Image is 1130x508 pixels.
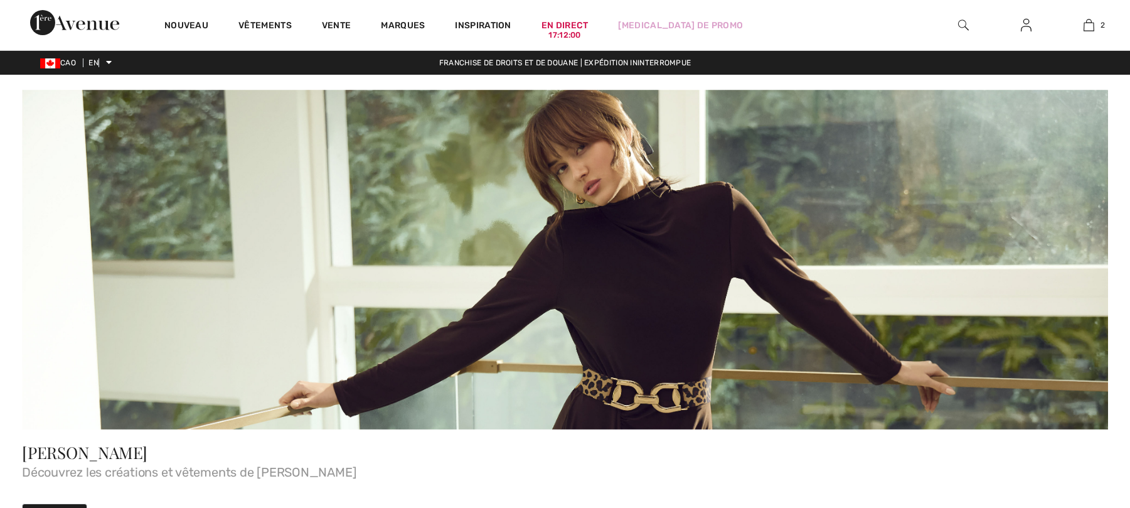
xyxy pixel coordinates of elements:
a: Se connecter [1011,18,1042,33]
font: Nouveau [164,20,208,31]
font: [MEDICAL_DATA] de promo [618,20,743,31]
img: Dollar canadien [40,58,60,68]
iframe: Ouvre un widget où vous pouvez trouver plus d'informations [1050,414,1117,445]
a: [MEDICAL_DATA] de promo [618,19,743,32]
font: EN [88,58,99,67]
font: [PERSON_NAME] [22,441,147,463]
a: Vente [322,20,351,33]
font: Vêtements [238,20,292,31]
font: Vente [322,20,351,31]
img: Frank Lyman - Canada | Achetez des vêtements Frank Lyman en ligne chez 1ère Avenue [22,90,1108,430]
img: rechercher sur le site [958,18,969,33]
font: Inspiration [455,20,511,31]
img: Mon sac [1084,18,1094,33]
font: En direct [541,20,589,31]
a: Vêtements [238,20,292,33]
a: Marques [381,20,425,33]
a: 2 [1058,18,1119,33]
img: Mes informations [1021,18,1031,33]
a: En direct17:12:00 [541,19,589,32]
font: Franchise de droits et de douane | Expédition ininterrompue [439,58,691,67]
img: 1ère Avenue [30,10,119,35]
font: CAO [60,58,76,67]
div: 17:12:00 [548,30,580,41]
font: Marques [381,20,425,31]
font: Découvrez les créations et vêtements de [PERSON_NAME] [22,465,356,480]
a: Nouveau [164,20,208,33]
font: 2 [1101,21,1105,30]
